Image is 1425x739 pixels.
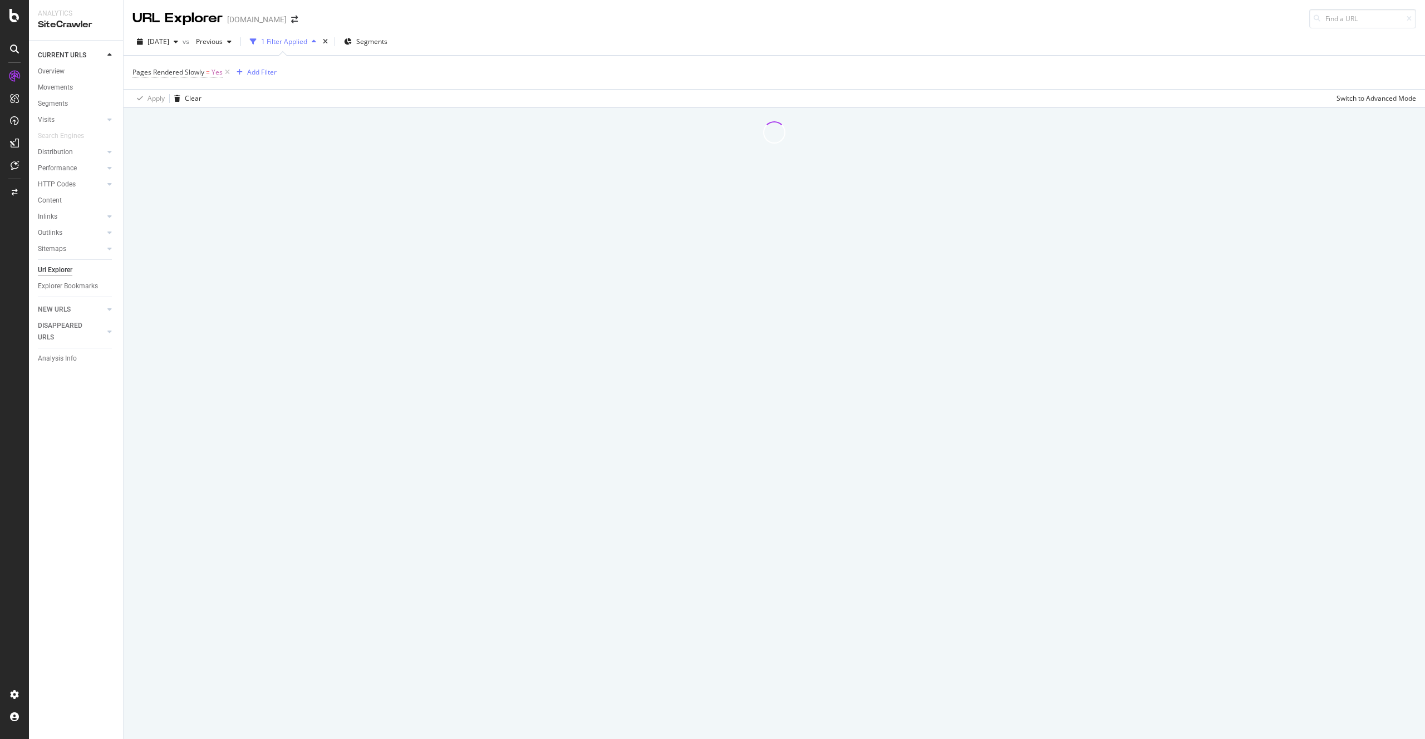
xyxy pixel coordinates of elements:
[1332,90,1416,107] button: Switch to Advanced Mode
[1309,9,1416,28] input: Find a URL
[38,320,94,343] div: DISAPPEARED URLS
[183,37,191,46] span: vs
[232,66,277,79] button: Add Filter
[38,162,77,174] div: Performance
[38,353,115,364] a: Analysis Info
[38,243,104,255] a: Sitemaps
[38,264,115,276] a: Url Explorer
[132,90,165,107] button: Apply
[38,50,86,61] div: CURRENT URLS
[206,67,210,77] span: =
[38,146,73,158] div: Distribution
[38,9,114,18] div: Analytics
[170,90,202,107] button: Clear
[38,320,104,343] a: DISAPPEARED URLS
[321,36,330,47] div: times
[191,37,223,46] span: Previous
[148,93,165,103] div: Apply
[38,227,62,239] div: Outlinks
[38,179,104,190] a: HTTP Codes
[38,211,57,223] div: Inlinks
[38,353,77,364] div: Analysis Info
[38,66,115,77] a: Overview
[38,264,72,276] div: Url Explorer
[148,37,169,46] span: 2025 Aug. 1st
[38,280,98,292] div: Explorer Bookmarks
[38,18,114,31] div: SiteCrawler
[38,211,104,223] a: Inlinks
[38,304,71,316] div: NEW URLS
[38,114,55,126] div: Visits
[38,66,65,77] div: Overview
[1336,93,1416,103] div: Switch to Advanced Mode
[191,33,236,51] button: Previous
[247,67,277,77] div: Add Filter
[38,195,115,206] a: Content
[38,82,115,93] a: Movements
[38,130,95,142] a: Search Engines
[38,243,66,255] div: Sitemaps
[245,33,321,51] button: 1 Filter Applied
[38,114,104,126] a: Visits
[212,65,223,80] span: Yes
[38,304,104,316] a: NEW URLS
[38,98,68,110] div: Segments
[132,67,204,77] span: Pages Rendered Slowly
[38,50,104,61] a: CURRENT URLS
[132,33,183,51] button: [DATE]
[38,130,84,142] div: Search Engines
[340,33,392,51] button: Segments
[227,14,287,25] div: [DOMAIN_NAME]
[38,82,73,93] div: Movements
[132,9,223,28] div: URL Explorer
[38,179,76,190] div: HTTP Codes
[291,16,298,23] div: arrow-right-arrow-left
[38,98,115,110] a: Segments
[38,146,104,158] a: Distribution
[38,227,104,239] a: Outlinks
[356,37,387,46] span: Segments
[185,93,202,103] div: Clear
[38,195,62,206] div: Content
[261,37,307,46] div: 1 Filter Applied
[38,162,104,174] a: Performance
[38,280,115,292] a: Explorer Bookmarks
